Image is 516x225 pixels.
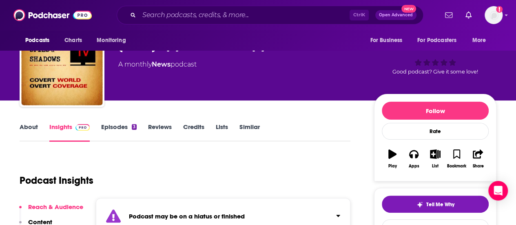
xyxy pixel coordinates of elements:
[485,6,503,24] span: Logged in as psamuelson01
[20,123,38,142] a: About
[472,35,486,46] span: More
[467,144,489,174] button: Share
[28,203,83,211] p: Reach & Audience
[488,181,508,200] div: Open Intercom Messenger
[416,201,423,208] img: tell me why sparkle
[446,144,467,174] button: Bookmark
[64,35,82,46] span: Charts
[403,144,424,174] button: Apps
[485,6,503,24] button: Show profile menu
[467,33,496,48] button: open menu
[382,123,489,140] div: Rate
[148,123,172,142] a: Reviews
[462,8,475,22] a: Show notifications dropdown
[239,123,259,142] a: Similar
[350,10,369,20] span: Ctrl K
[118,60,197,69] div: A monthly podcast
[129,212,245,220] strong: Podcast may be on a hiatus or finished
[216,123,228,142] a: Lists
[392,69,478,75] span: Good podcast? Give it some love!
[132,124,137,130] div: 3
[432,164,438,169] div: List
[447,164,466,169] div: Bookmark
[485,6,503,24] img: User Profile
[25,35,49,46] span: Podcasts
[139,9,350,22] input: Search podcasts, credits, & more...
[183,123,204,142] a: Credits
[388,164,397,169] div: Play
[101,123,137,142] a: Episodes3
[374,29,496,80] div: 38Good podcast? Give it some love!
[442,8,456,22] a: Show notifications dropdown
[409,164,419,169] div: Apps
[496,6,503,13] svg: Add a profile image
[20,33,60,48] button: open menu
[412,33,468,48] button: open menu
[97,35,126,46] span: Monitoring
[49,123,90,142] a: InsightsPodchaser Pro
[382,102,489,120] button: Follow
[20,174,93,187] h1: Podcast Insights
[91,33,136,48] button: open menu
[426,201,454,208] span: Tell Me Why
[75,124,90,131] img: Podchaser Pro
[152,60,171,68] a: News
[379,13,413,17] span: Open Advanced
[21,24,103,105] img: Sunday Spy Show - UK Spy Podcast
[472,164,483,169] div: Share
[401,5,416,13] span: New
[382,196,489,213] button: tell me why sparkleTell Me Why
[364,33,412,48] button: open menu
[13,7,92,23] img: Podchaser - Follow, Share and Rate Podcasts
[375,10,416,20] button: Open AdvancedNew
[425,144,446,174] button: List
[370,35,402,46] span: For Business
[117,6,423,25] div: Search podcasts, credits, & more...
[417,35,456,46] span: For Podcasters
[19,203,83,218] button: Reach & Audience
[59,33,87,48] a: Charts
[382,144,403,174] button: Play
